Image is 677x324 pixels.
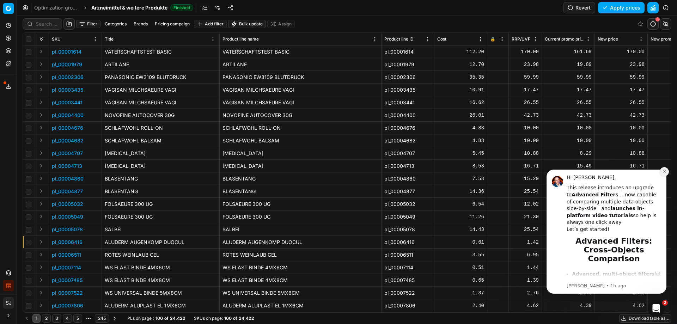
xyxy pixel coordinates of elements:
[437,112,484,119] div: 26.01
[127,316,152,321] span: PLs on page
[545,36,585,42] span: Current promo price
[105,289,216,297] p: WS UNIVERSAL BINDE 5MX8CM
[512,150,539,157] div: 10.88
[105,124,216,132] p: SCHLAFWOHL ROLL-ON
[110,314,119,323] button: Go to next page
[224,316,232,321] strong: 100
[228,20,266,28] button: Bulk update
[222,36,259,42] span: Product line name
[37,288,45,297] button: Expand
[437,302,484,309] div: 2.40
[437,48,484,55] div: 112.20
[37,35,45,43] button: Expand all
[222,226,378,233] div: SALBEI
[52,137,84,144] p: pl_00004682
[648,300,665,317] iframe: Intercom live chat
[222,48,378,55] div: VATERSCHAFTSTEST BASIC
[37,47,45,56] button: Expand
[222,74,378,81] div: PANASONIC EW3109 BLUTDRUCK
[63,314,72,323] button: 4
[384,201,431,208] div: pl_00005032
[52,175,84,182] p: pl_00004860
[437,36,446,42] span: Cost
[52,226,83,233] button: pl_00005078
[222,99,378,106] div: VAGISAN MILCHSAEURE VAGI
[102,20,129,28] button: Categories
[37,98,45,106] button: Expand
[37,85,45,94] button: Expand
[545,74,592,81] div: 59.99
[52,163,82,170] button: pl_00004713
[222,137,378,144] div: SCHLAFWOHL BALSAM
[512,213,539,220] div: 21.30
[52,213,83,220] button: pl_00005049
[437,86,484,93] div: 10.91
[437,137,484,144] div: 4.83
[52,239,83,246] p: pl_00006416
[155,316,163,321] strong: 100
[437,264,484,271] div: 0.51
[37,111,45,119] button: Expand
[170,4,193,11] span: Finished
[3,298,14,308] span: SJ
[36,20,57,27] input: Search by SKU or title
[512,112,539,119] div: 42.73
[37,123,45,132] button: Expand
[545,99,592,106] div: 26.55
[545,137,592,144] div: 10.00
[384,61,431,68] div: pl_00001979
[194,20,227,28] button: Add filter
[52,74,84,81] button: pl_00002306
[437,99,484,106] div: 16.62
[52,124,83,132] p: pl_00004676
[52,188,83,195] button: pl_00004877
[73,314,82,323] button: 5
[37,225,45,233] button: Expand
[222,175,378,182] div: BLASENTANG
[512,36,531,42] span: RRP/UVP
[222,124,378,132] div: SCHLAFWOHL ROLL-ON
[512,251,539,258] div: 6.95
[384,112,431,119] div: pl_00004400
[512,137,539,144] div: 10.00
[37,136,45,145] button: Expand
[536,161,677,320] iframe: Intercom notifications message
[37,212,45,221] button: Expand
[598,137,645,144] div: 10.00
[52,86,83,93] p: pl_00003435
[437,163,484,170] div: 8.53
[512,239,539,246] div: 1.42
[437,61,484,68] div: 12.70
[437,201,484,208] div: 6.54
[384,239,431,246] div: pl_00006416
[545,124,592,132] div: 10.00
[105,251,216,258] p: ROTES WEINLAUB GEL
[52,264,81,271] button: pl_00007114
[105,175,216,182] p: BLASENTANG
[598,124,645,132] div: 10.00
[37,238,45,246] button: Expand
[52,251,81,258] button: pl_00006511
[105,74,216,81] p: PANASONIC EW3109 BLUTDRUCK
[222,289,378,297] div: WS UNIVERSAL BINDE 5MX8CM
[34,4,79,11] a: Optimization groups
[384,277,431,284] div: pl_00007485
[222,213,378,220] div: FOLSAEURE 300 UG
[437,150,484,157] div: 5.45
[170,316,185,321] strong: 24,422
[32,314,41,323] button: 1
[52,302,83,309] p: pl_00007806
[384,137,431,144] div: pl_00004682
